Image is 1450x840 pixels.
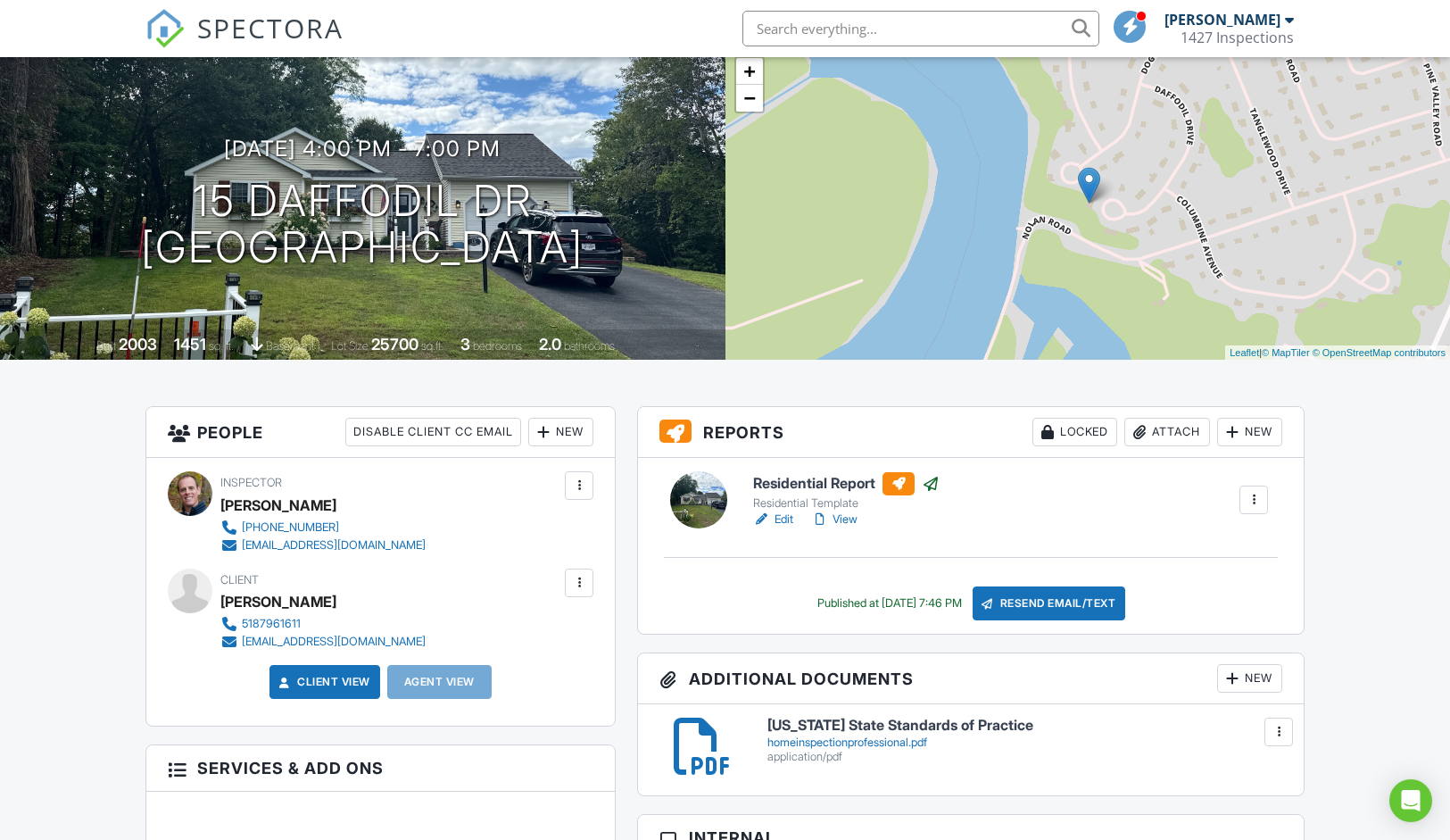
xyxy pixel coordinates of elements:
div: Residential Template [753,496,940,511]
img: The Best Home Inspection Software - Spectora [145,9,185,48]
div: Locked [1032,418,1117,446]
h1: 15 Daffodil Dr [GEOGRAPHIC_DATA] [141,178,584,272]
div: Published at [DATE] 7:46 PM [817,596,962,611]
div: 3 [460,335,470,353]
h3: Reports [638,407,1304,458]
a: [US_STATE] State Standards of Practice homeinspectionprofessional.pdf application/pdf [767,718,1283,763]
div: New [528,418,593,446]
div: New [1217,418,1282,446]
h3: Services & Add ons [146,745,616,792]
div: [EMAIL_ADDRESS][DOMAIN_NAME] [242,635,426,649]
div: New [1217,664,1282,693]
div: Open Intercom Messenger [1389,779,1432,822]
div: Attach [1124,418,1210,446]
a: [EMAIL_ADDRESS][DOMAIN_NAME] [220,633,426,651]
div: 2.0 [539,335,561,353]
span: Inspector [220,476,282,489]
div: 2003 [119,335,157,353]
a: [PHONE_NUMBER] [220,519,426,536]
a: [EMAIL_ADDRESS][DOMAIN_NAME] [220,536,426,554]
span: bathrooms [564,339,615,353]
div: Disable Client CC Email [345,418,521,446]
div: application/pdf [767,750,1283,764]
h3: People [146,407,616,458]
div: [PERSON_NAME] [220,588,336,615]
span: Client [220,573,259,586]
div: | [1225,345,1450,361]
div: 25700 [371,335,418,353]
a: Zoom in [736,58,763,85]
span: SPECTORA [197,9,344,46]
div: Resend Email/Text [973,586,1126,620]
a: Edit [753,511,793,528]
a: Zoom out [736,85,763,112]
a: SPECTORA [145,24,344,62]
span: bedrooms [473,339,522,353]
span: Built [96,339,116,353]
input: Search everything... [742,11,1099,46]
h3: [DATE] 4:00 pm - 7:00 pm [224,137,501,161]
a: 5187961611 [220,615,426,633]
div: homeinspectionprofessional.pdf [767,736,1283,750]
a: © OpenStreetMap contributors [1313,347,1446,358]
span: sq.ft. [421,339,443,353]
span: sq. ft. [209,339,234,353]
h3: Additional Documents [638,653,1304,704]
h6: Residential Report [753,472,940,495]
span: basement [266,339,314,353]
a: © MapTiler [1262,347,1310,358]
div: 1451 [174,335,206,353]
a: Client View [276,673,370,691]
a: Residential Report Residential Template [753,472,940,511]
span: Lot Size [331,339,369,353]
div: [PHONE_NUMBER] [242,520,339,535]
div: [PERSON_NAME] [1164,11,1280,29]
a: Leaflet [1230,347,1259,358]
div: 1427 Inspections [1181,29,1294,46]
div: [PERSON_NAME] [220,492,336,519]
h6: [US_STATE] State Standards of Practice [767,718,1283,734]
div: [EMAIL_ADDRESS][DOMAIN_NAME] [242,538,426,553]
div: 5187961611 [242,617,301,631]
a: View [811,511,858,528]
